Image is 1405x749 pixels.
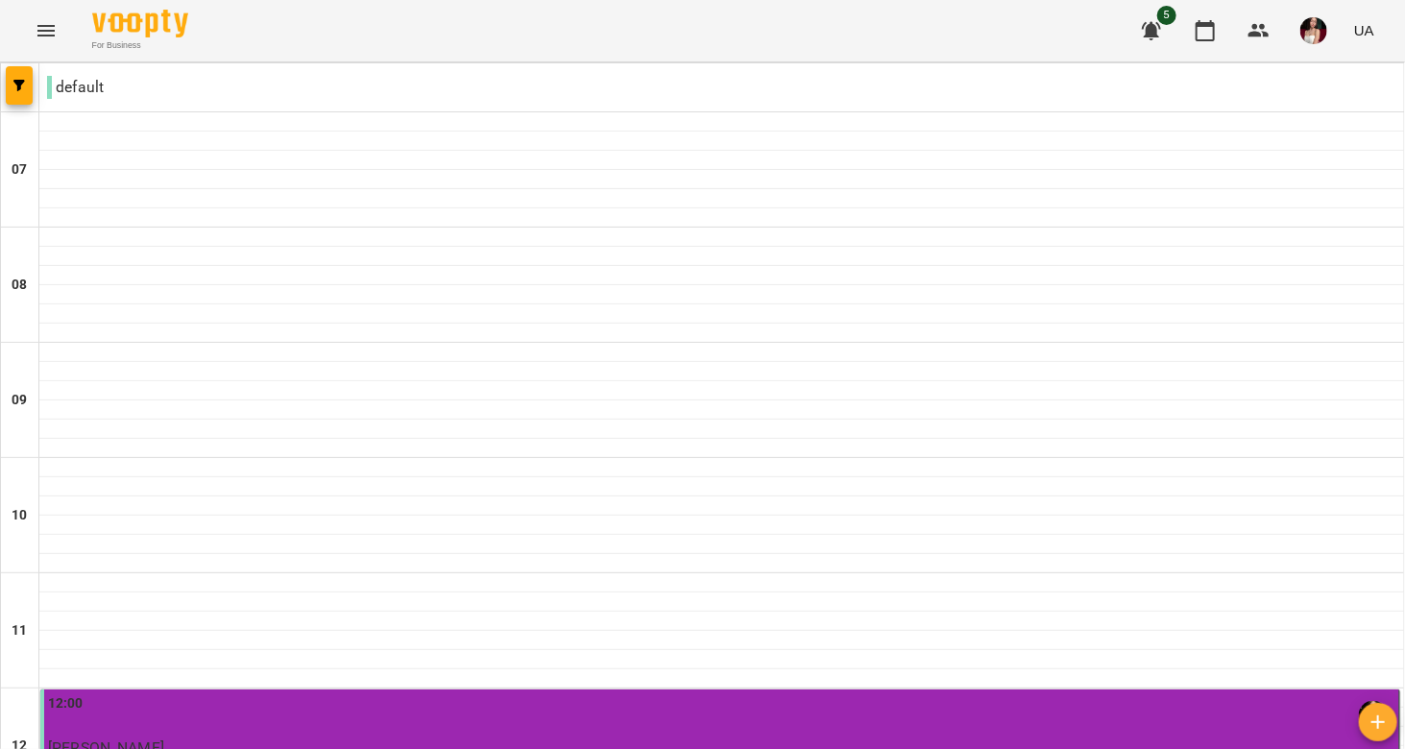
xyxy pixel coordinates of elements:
[92,39,188,52] span: For Business
[12,505,27,526] h6: 10
[12,620,27,641] h6: 11
[12,275,27,296] h6: 08
[1300,17,1327,44] img: 59be0d6c32f31d9bcb4a2b9b97589b8b.jpg
[1354,20,1374,40] span: UA
[12,390,27,411] h6: 09
[92,10,188,37] img: Voopty Logo
[1359,701,1388,730] img: Дудіна Крістіна
[1157,6,1176,25] span: 5
[12,159,27,181] h6: 07
[47,76,104,99] p: default
[1359,703,1397,741] button: Створити урок
[23,8,69,54] button: Menu
[1346,12,1382,48] button: UA
[48,693,84,714] label: 12:00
